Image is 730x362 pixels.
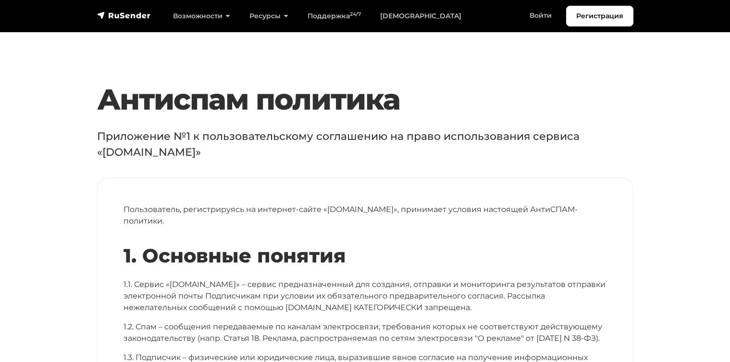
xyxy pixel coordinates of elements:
[124,204,607,227] p: Пользователь, регистрируясь на интернет-сайте «[DOMAIN_NAME]», принимает условия настоящей АнтиСП...
[566,6,633,26] a: Регистрация
[163,6,240,26] a: Возможности
[124,321,607,344] p: 1.2. Спам – сообщения передаваемые по каналам электросвязи, требования которых не соответствуют д...
[124,244,607,267] h2: 1. Основные понятия
[240,6,298,26] a: Ресурсы
[97,11,151,20] img: RuSender
[97,128,633,160] p: Приложение №1 к пользовательскому соглашению на право использования сервиса «[DOMAIN_NAME]»
[350,11,361,17] sup: 24/7
[298,6,371,26] a: Поддержка24/7
[371,6,471,26] a: [DEMOGRAPHIC_DATA]
[520,6,561,25] a: Войти
[97,82,633,117] h1: Антиспам политика
[124,279,607,313] p: 1.1. Сервис «[DOMAIN_NAME]» – сервис предназначенный для создания, отправки и мониторинга результ...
